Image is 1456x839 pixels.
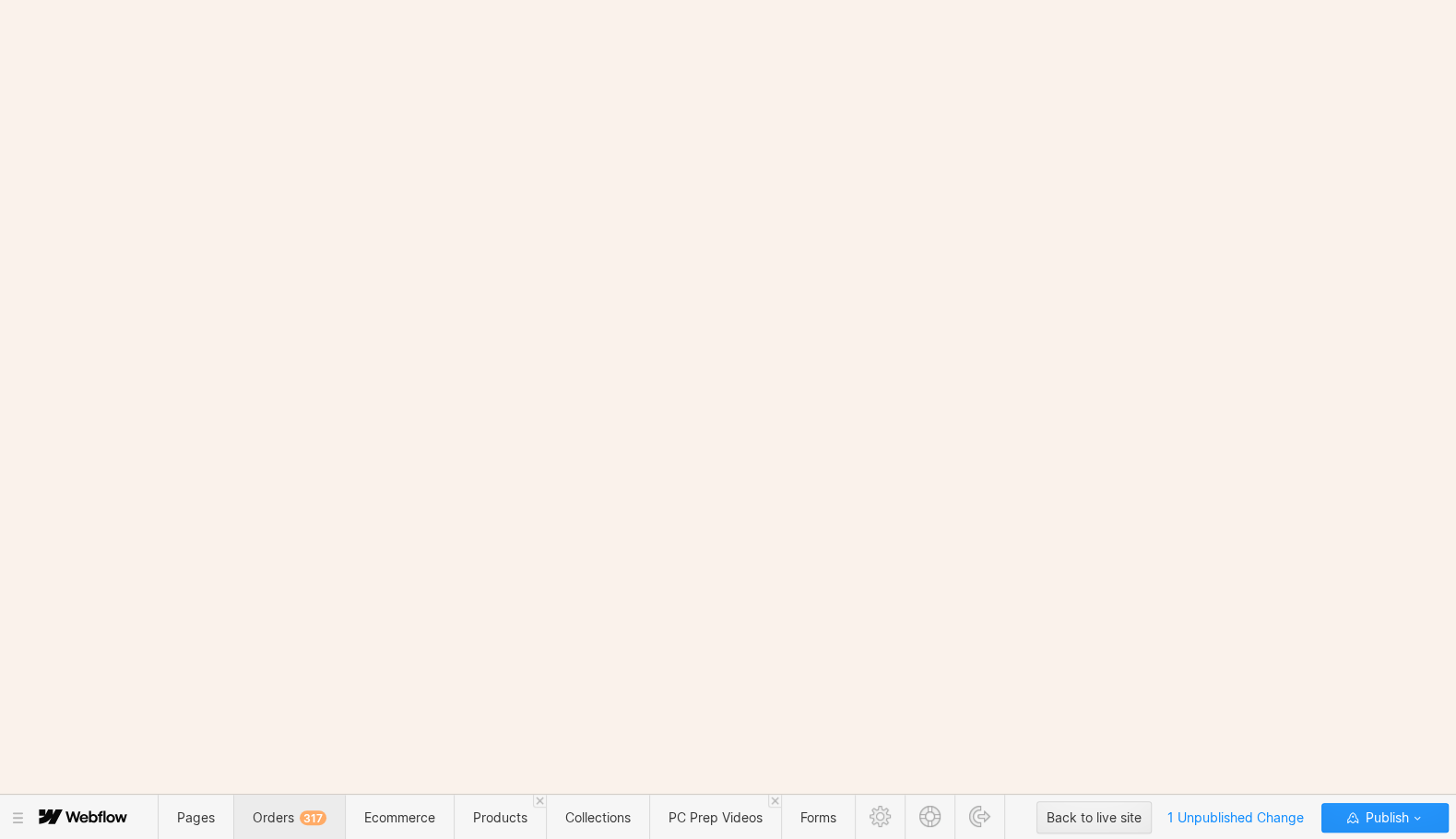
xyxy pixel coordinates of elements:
span: Ecommerce [364,809,435,825]
span: PC Prep Videos [669,809,763,825]
span: Pages [177,809,215,825]
span: Products [473,809,527,825]
a: Close 'PC Prep Videos' tab [768,795,781,808]
span: 1 Unpublished Change [1159,803,1312,832]
span: Forms [800,809,836,825]
div: Back to live site [1047,804,1142,832]
span: Collections [565,809,631,825]
span: Orders [253,809,326,825]
span: Publish [1361,804,1408,832]
button: Publish [1321,803,1449,833]
a: Close 'Products' tab [533,795,546,808]
div: 317 [300,810,326,825]
button: Back to live site [1036,801,1152,833]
